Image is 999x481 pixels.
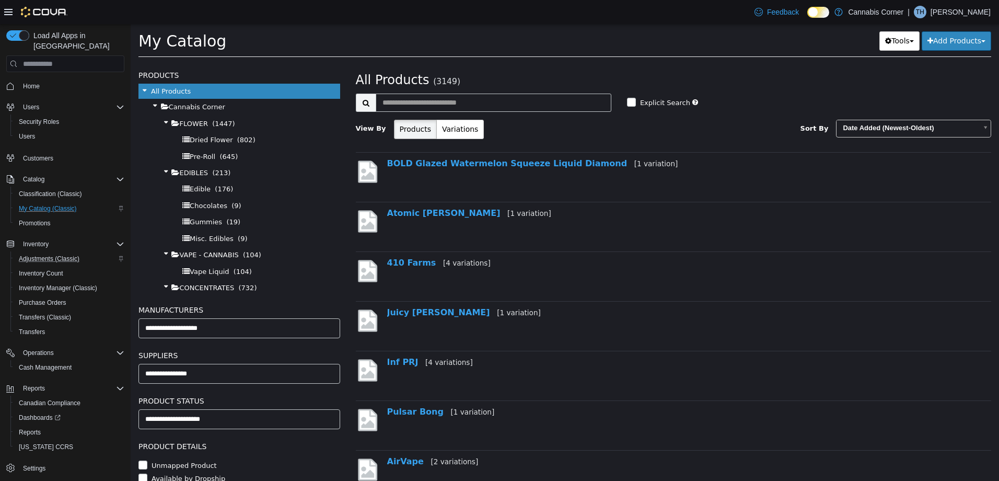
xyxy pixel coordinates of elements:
[2,100,129,114] button: Users
[10,360,129,375] button: Cash Management
[225,334,249,359] img: missing-image.png
[19,382,124,395] span: Reports
[257,283,410,293] a: Juicy [PERSON_NAME][1 variation]
[15,116,124,128] span: Security Roles
[706,96,846,112] span: Date Added (Newest-Oldest)
[306,96,353,115] button: Variations
[18,450,95,460] label: Available by Dropship
[112,227,131,235] span: (104)
[19,328,45,336] span: Transfers
[15,296,71,309] a: Purchase Orders
[23,349,54,357] span: Operations
[15,130,39,143] a: Users
[257,134,548,144] a: BOLD Glazed Watermelon Squeeze Liquid Diamond[1 variation]
[15,267,67,280] a: Inventory Count
[8,325,210,338] h5: Suppliers
[15,282,101,294] a: Inventory Manager (Classic)
[59,129,85,136] span: Pre-Roll
[8,8,96,26] span: My Catalog
[15,411,124,424] span: Dashboards
[96,194,110,202] span: (19)
[8,45,210,58] h5: Products
[15,282,124,294] span: Inventory Manager (Classic)
[49,96,77,104] span: FLOWER
[15,426,124,439] span: Reports
[108,260,126,268] span: (732)
[931,6,991,18] p: [PERSON_NAME]
[19,173,124,186] span: Catalog
[49,145,77,153] span: EDIBLES
[15,116,63,128] a: Security Roles
[19,151,124,164] span: Customers
[10,266,129,281] button: Inventory Count
[19,204,77,213] span: My Catalog (Classic)
[263,96,306,115] button: Products
[49,227,108,235] span: VAPE - CANNABIS
[15,361,76,374] a: Cash Management
[19,219,51,227] span: Promotions
[15,296,124,309] span: Purchase Orders
[15,188,86,200] a: Classification (Classic)
[807,7,829,18] input: Dark Mode
[750,2,803,22] a: Feedback
[19,238,124,250] span: Inventory
[303,53,330,62] small: (3149)
[507,74,560,84] label: Explicit Search
[377,185,421,193] small: [1 variation]
[19,347,58,359] button: Operations
[366,284,410,293] small: [1 variation]
[84,161,102,169] span: (176)
[257,432,348,442] a: AirVape[2 variations]
[49,260,103,268] span: CONCENTRATES
[2,461,129,476] button: Settings
[59,211,103,219] span: Misc. Edibles
[38,79,95,87] span: Cannabis Corner
[848,6,903,18] p: Cannabis Corner
[19,238,53,250] button: Inventory
[101,178,110,186] span: (9)
[767,7,799,17] span: Feedback
[19,190,82,198] span: Classification (Classic)
[15,326,124,338] span: Transfers
[59,178,97,186] span: Chocolates
[19,399,80,407] span: Canadian Compliance
[916,6,924,18] span: TH
[225,383,249,409] img: missing-image.png
[295,334,342,342] small: [4 variations]
[19,118,59,126] span: Security Roles
[15,311,75,324] a: Transfers (Classic)
[23,82,40,90] span: Home
[10,295,129,310] button: Purchase Orders
[19,132,35,141] span: Users
[19,101,43,113] button: Users
[225,234,249,260] img: missing-image.png
[2,237,129,251] button: Inventory
[82,145,100,153] span: (213)
[10,251,129,266] button: Adjustments (Classic)
[10,187,129,201] button: Classification (Classic)
[15,130,124,143] span: Users
[19,428,41,437] span: Reports
[10,201,129,216] button: My Catalog (Classic)
[225,49,299,63] span: All Products
[23,175,44,184] span: Catalog
[107,112,125,120] span: (802)
[225,433,249,459] img: missing-image.png
[18,437,86,447] label: Unmapped Product
[914,6,926,18] div: Tania Hines
[2,78,129,94] button: Home
[8,416,210,429] h5: Product Details
[8,371,210,383] h5: Product Status
[15,426,45,439] a: Reports
[15,202,124,215] span: My Catalog (Classic)
[15,188,124,200] span: Classification (Classic)
[19,152,57,165] a: Customers
[15,217,124,230] span: Promotions
[15,397,85,409] a: Canadian Compliance
[15,441,124,453] span: Washington CCRS
[23,384,45,393] span: Reports
[10,216,129,231] button: Promotions
[10,114,129,129] button: Security Roles
[257,184,421,194] a: Atomic [PERSON_NAME][1 variation]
